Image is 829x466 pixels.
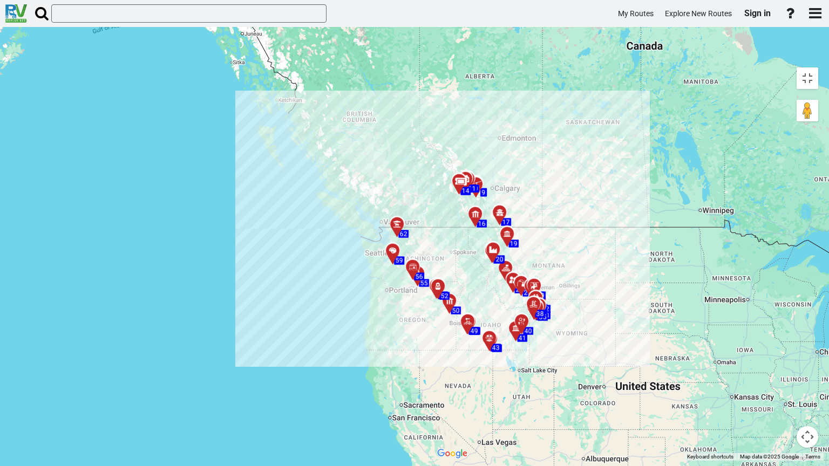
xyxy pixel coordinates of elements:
[478,220,486,228] span: 16
[482,189,486,197] span: 9
[537,292,545,299] span: 29
[744,8,771,18] span: Sign in
[797,426,818,448] button: Map camera controls
[539,313,547,321] span: 35
[471,327,478,335] span: 49
[441,292,449,300] span: 52
[525,327,532,335] span: 40
[542,312,549,319] span: 33
[665,9,732,18] span: Explore New Routes
[471,185,478,193] span: 10
[492,344,500,352] span: 43
[618,9,654,18] span: My Routes
[519,334,526,342] span: 41
[660,3,737,24] a: Explore New Routes
[452,307,460,314] span: 50
[613,3,658,24] a: My Routes
[5,4,27,23] img: RvPlanetLogo.png
[739,2,776,25] a: Sign in
[462,187,470,195] span: 14
[510,240,518,248] span: 19
[536,310,544,318] span: 38
[468,185,476,193] span: 11
[502,218,510,226] span: 17
[496,256,504,263] span: 20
